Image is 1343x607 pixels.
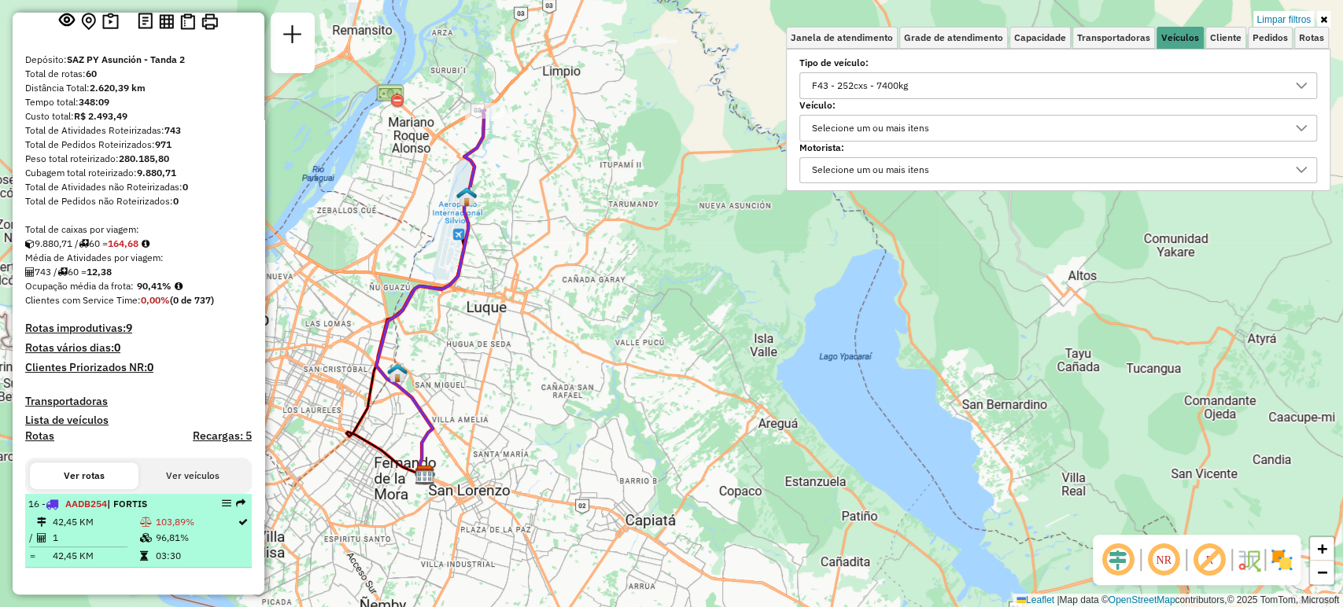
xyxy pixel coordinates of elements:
[1145,541,1183,579] span: Ocultar NR
[25,414,252,427] h4: Lista de veículos
[25,67,252,81] div: Total de rotas:
[28,530,36,546] td: /
[25,95,252,109] div: Tempo total:
[28,548,36,564] td: =
[25,180,252,194] div: Total de Atividades não Roteirizadas:
[142,239,149,248] i: Meta Caixas/viagem: 187,00 Diferença: -22,32
[177,10,198,33] button: Visualizar Romaneio
[1253,11,1314,28] a: Limpar filtros
[1269,547,1294,572] img: Exibir/Ocultar setores
[25,239,35,248] i: Cubagem total roteirizado
[25,138,252,152] div: Total de Pedidos Roteirizados:
[25,166,252,180] div: Cubagem total roteirizado:
[140,551,148,561] i: Tempo total em rota
[806,116,935,141] div: Selecione um ou mais itens
[456,186,477,207] img: UDC - Luque - FADEL
[156,10,177,31] button: Visualizar relatório de Roteirização
[415,465,435,485] img: SAZ PY Asunción - Tanda 2
[170,294,214,306] strong: (0 de 737)
[1057,594,1059,605] span: |
[65,498,107,510] span: AADB254
[155,530,237,546] td: 96,81%
[799,98,1317,112] label: Veículo:
[90,82,146,94] strong: 2.620,39 km
[25,251,252,265] div: Média de Atividades por viagem:
[138,462,247,489] button: Ver veículos
[193,429,252,443] h4: Recargas: 5
[78,9,99,34] button: Centralizar mapa no depósito ou ponto de apoio
[25,341,252,355] h4: Rotas vários dias:
[387,362,408,383] img: F55
[236,498,245,508] em: Rota exportada
[140,533,152,543] i: % de utilização da cubagem
[135,9,156,34] button: Logs desbloquear sessão
[1236,547,1261,572] img: Fluxo de ruas
[1310,537,1334,561] a: Zoom in
[79,96,109,108] strong: 348:09
[25,109,252,123] div: Custo total:
[25,267,35,277] i: Total de Atividades
[1099,541,1137,579] span: Ocultar deslocamento
[25,265,252,279] div: 743 / 60 =
[140,517,152,527] i: % de utilização do peso
[25,395,252,408] h4: Transportadoras
[25,152,252,166] div: Peso total roteirizado:
[114,340,120,355] strong: 0
[25,123,252,138] div: Total de Atividades Roteirizadas:
[87,266,112,278] strong: 12,38
[56,9,78,34] button: Exibir sessão original
[1161,33,1199,42] span: Veículos
[164,124,181,136] strong: 743
[52,548,139,564] td: 42,45 KM
[52,514,139,530] td: 42,45 KM
[155,138,172,150] strong: 971
[25,81,252,95] div: Distância Total:
[175,281,183,291] em: Média calculada utilizando a maior ocupação (%Peso ou %Cubagem) de cada rota da sessão. Rotas cro...
[198,10,221,33] button: Imprimir Rotas
[806,73,913,98] div: F43 - 252cxs - 7400kg
[1190,541,1228,579] span: Exibir rótulo
[25,361,252,374] h4: Clientes Priorizados NR:
[119,153,169,164] strong: 280.185,80
[25,294,141,306] span: Clientes com Service Time:
[1299,33,1324,42] span: Rotas
[238,517,248,527] i: Rota otimizada
[57,267,68,277] i: Total de rotas
[67,53,185,65] strong: SAZ PY Asunción - Tanda 2
[25,194,252,208] div: Total de Pedidos não Roteirizados:
[37,517,46,527] i: Distância Total
[25,223,252,237] div: Total de caixas por viagem:
[99,9,122,34] button: Painel de Sugestão
[52,530,139,546] td: 1
[79,239,89,248] i: Total de rotas
[28,498,147,510] span: 16 -
[376,82,404,110] img: Puente Remanso
[1317,539,1327,558] span: +
[25,53,252,67] div: Depósito:
[74,110,127,122] strong: R$ 2.493,49
[137,280,172,292] strong: 90,41%
[1013,594,1343,607] div: Map data © contributors,© 2025 TomTom, Microsoft
[126,321,132,335] strong: 9
[904,33,1003,42] span: Grade de atendimento
[1310,561,1334,584] a: Zoom out
[147,360,153,374] strong: 0
[183,181,188,193] strong: 0
[25,429,54,443] a: Rotas
[222,498,231,508] em: Opções
[1317,562,1327,582] span: −
[1016,594,1054,605] a: Leaflet
[791,33,893,42] span: Janela de atendimento
[173,195,179,207] strong: 0
[1014,33,1066,42] span: Capacidade
[1109,594,1175,605] a: OpenStreetMap
[30,462,138,489] button: Ver rotas
[799,56,1317,70] label: Tipo de veículo:
[25,280,134,292] span: Ocupação média da frota:
[1317,11,1330,28] a: Ocultar filtros
[108,237,138,249] strong: 164,68
[25,322,252,335] h4: Rotas improdutivas:
[1253,33,1288,42] span: Pedidos
[37,533,46,543] i: Total de Atividades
